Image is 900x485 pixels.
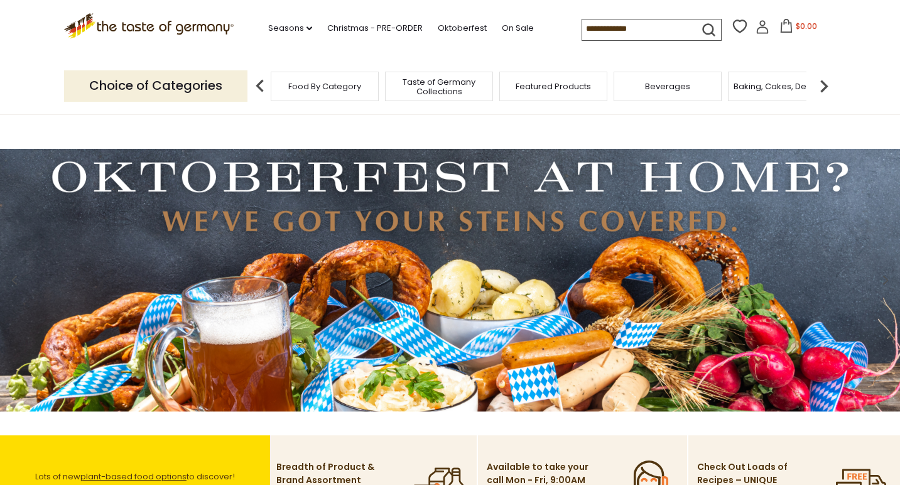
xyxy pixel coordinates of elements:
a: plant-based food options [80,471,187,482]
a: Beverages [645,82,690,91]
a: Seasons [268,21,312,35]
a: Food By Category [288,82,361,91]
img: next arrow [811,74,837,99]
a: Featured Products [516,82,591,91]
img: previous arrow [247,74,273,99]
a: Baking, Cakes, Desserts [734,82,831,91]
button: $0.00 [772,19,825,38]
a: On Sale [502,21,534,35]
p: Choice of Categories [64,70,247,101]
a: Oktoberfest [438,21,487,35]
span: $0.00 [796,21,817,31]
a: Taste of Germany Collections [389,77,489,96]
a: Christmas - PRE-ORDER [327,21,423,35]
